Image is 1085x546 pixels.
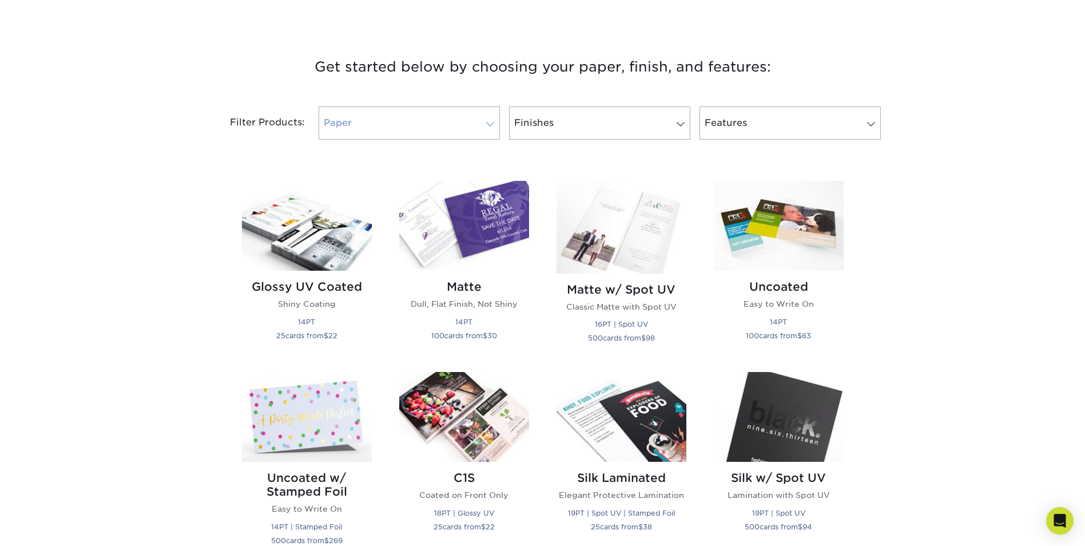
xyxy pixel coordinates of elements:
small: 18PT | Glossy UV [434,509,494,517]
small: 19PT | Spot UV [752,509,805,517]
img: Uncoated w/ Stamped Foil Postcards [242,372,372,462]
small: 14PT [298,318,315,326]
span: $ [483,331,487,340]
p: Coated on Front Only [399,489,529,501]
h2: Silk w/ Spot UV [714,471,844,485]
img: Silk Laminated Postcards [557,372,686,462]
small: cards from [591,523,652,531]
span: $ [481,523,486,531]
a: Matte w/ Spot UV Postcards Matte w/ Spot UV Classic Matte with Spot UV 16PT | Spot UV 500cards fr... [557,181,686,358]
h3: Get started below by choosing your paper, finish, and features: [208,41,877,93]
small: 16PT | Spot UV [595,320,648,329]
p: Lamination with Spot UV [714,489,844,501]
a: Uncoated Postcards Uncoated Easy to Write On 14PT 100cards from$63 [714,181,844,358]
span: 25 [276,331,285,340]
span: $ [641,334,646,342]
small: cards from [431,331,497,340]
span: 22 [328,331,337,340]
p: Dull, Flat Finish, Not Shiny [399,298,529,310]
span: 94 [802,523,812,531]
small: cards from [434,523,495,531]
p: Classic Matte with Spot UV [557,301,686,312]
small: cards from [276,331,337,340]
p: Elegant Protective Lamination [557,489,686,501]
small: cards from [746,331,811,340]
h2: Silk Laminated [557,471,686,485]
span: $ [798,523,802,531]
img: Silk w/ Spot UV Postcards [714,372,844,462]
h2: Matte [399,280,529,294]
span: 22 [486,523,495,531]
a: Paper [319,106,500,140]
span: 25 [434,523,443,531]
a: Matte Postcards Matte Dull, Flat Finish, Not Shiny 14PT 100cards from$30 [399,181,529,358]
small: 14PT [455,318,472,326]
span: 30 [487,331,497,340]
a: Finishes [509,106,690,140]
p: Easy to Write On [714,298,844,310]
img: Glossy UV Coated Postcards [242,181,372,271]
small: 19PT | Spot UV | Stamped Foil [568,509,675,517]
span: 98 [646,334,655,342]
a: Features [700,106,881,140]
h2: Uncoated w/ Stamped Foil [242,471,372,498]
p: Easy to Write On [242,503,372,515]
span: 63 [802,331,811,340]
p: Shiny Coating [242,298,372,310]
span: 25 [591,523,600,531]
span: 500 [588,334,603,342]
span: 100 [431,331,444,340]
img: C1S Postcards [399,372,529,462]
h2: Matte w/ Spot UV [557,283,686,296]
span: $ [638,523,643,531]
img: Matte w/ Spot UV Postcards [557,181,686,274]
span: 500 [745,523,760,531]
small: cards from [588,334,655,342]
span: $ [324,331,328,340]
span: 100 [746,331,759,340]
img: Uncoated Postcards [714,181,844,271]
a: Glossy UV Coated Postcards Glossy UV Coated Shiny Coating 14PT 25cards from$22 [242,181,372,358]
span: $ [797,331,802,340]
h2: Uncoated [714,280,844,294]
div: Filter Products: [200,106,314,140]
h2: C1S [399,471,529,485]
small: 14PT [770,318,787,326]
h2: Glossy UV Coated [242,280,372,294]
div: Open Intercom Messenger [1046,507,1074,535]
small: cards from [745,523,812,531]
img: Matte Postcards [399,181,529,271]
span: 38 [643,523,652,531]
